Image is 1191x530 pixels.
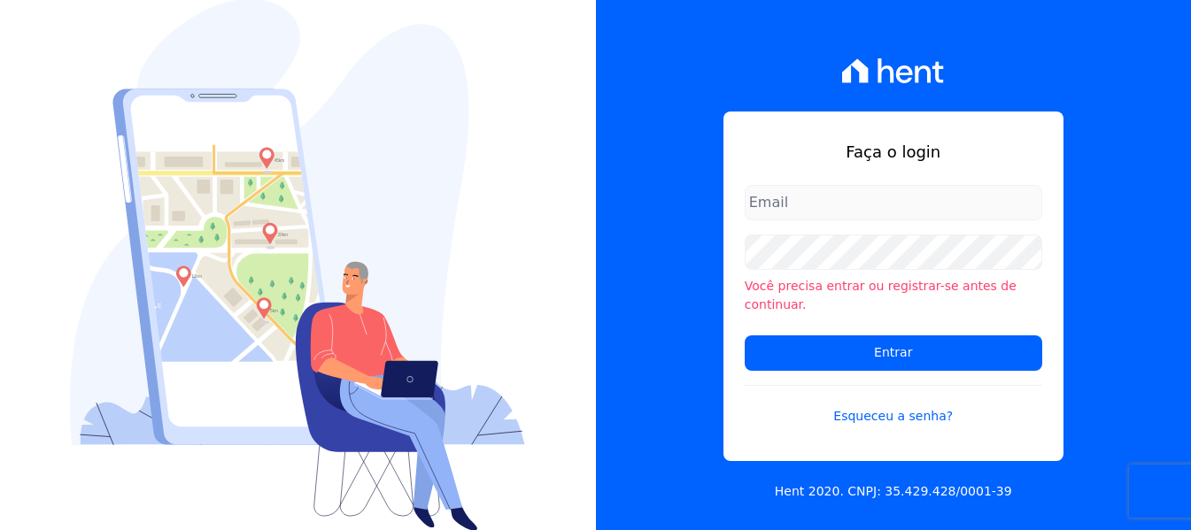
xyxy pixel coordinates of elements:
a: Esqueceu a senha? [745,385,1042,426]
input: Email [745,185,1042,220]
input: Entrar [745,335,1042,371]
li: Você precisa entrar ou registrar-se antes de continuar. [745,277,1042,314]
h1: Faça o login [745,140,1042,164]
p: Hent 2020. CNPJ: 35.429.428/0001-39 [775,482,1012,501]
